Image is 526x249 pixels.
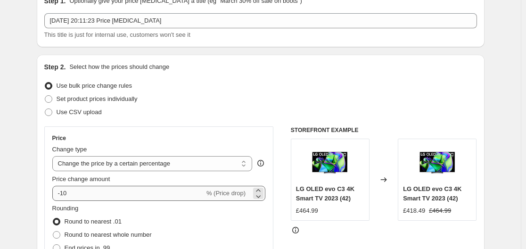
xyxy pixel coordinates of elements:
span: LG OLED evo C3 4K Smart TV 2023 (42) [403,185,461,202]
span: Use bulk price change rules [57,82,132,89]
div: £418.49 [403,206,425,216]
span: Set product prices individually [57,95,138,102]
h6: STOREFRONT EXAMPLE [291,126,477,134]
span: Rounding [52,205,79,212]
img: 3d27cc77-82e6-452e-bc5f-a586b141d4fd_80x.jpg [311,144,349,182]
div: help [256,158,265,168]
span: Change type [52,146,87,153]
span: Round to nearest .01 [65,218,122,225]
input: -15 [52,186,205,201]
h2: Step 2. [44,62,66,72]
input: 30% off holiday sale [44,13,477,28]
span: This title is just for internal use, customers won't see it [44,31,190,38]
span: Round to nearest whole number [65,231,152,238]
h3: Price [52,134,66,142]
span: Use CSV upload [57,108,102,116]
div: £464.99 [296,206,318,216]
p: Select how the prices should change [69,62,169,72]
span: LG OLED evo C3 4K Smart TV 2023 (42) [296,185,354,202]
span: Price change amount [52,175,110,183]
img: 3d27cc77-82e6-452e-bc5f-a586b141d4fd_80x.jpg [419,144,456,182]
span: % (Price drop) [206,190,246,197]
strike: £464.99 [429,206,451,216]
